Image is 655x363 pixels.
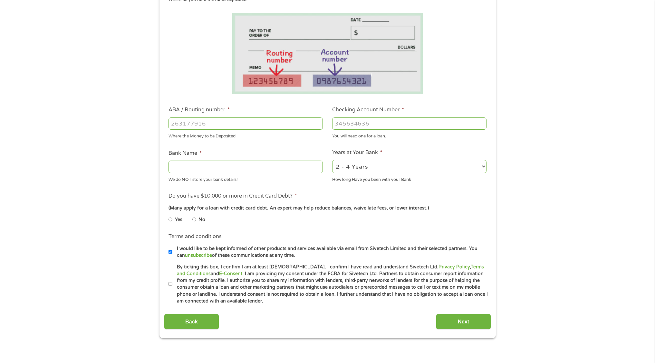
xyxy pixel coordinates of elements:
input: Back [164,314,219,330]
label: Do you have $10,000 or more in Credit Card Debt? [169,193,297,200]
input: 345634636 [332,117,486,130]
a: E-Consent [219,271,242,276]
input: Next [436,314,491,330]
label: Yes [175,216,182,223]
img: Routing number location [232,13,423,94]
div: (Many apply for a loan with credit card debt. An expert may help reduce balances, waive late fees... [169,205,486,212]
label: Years at Your Bank [332,149,382,156]
a: unsubscribe [185,253,212,258]
label: Terms and conditions [169,233,222,240]
label: Checking Account Number [332,107,404,113]
div: How long Have you been with your Bank [332,174,486,183]
label: I would like to be kept informed of other products and services available via email from Sivetech... [172,245,488,259]
div: We do NOT store your bank details! [169,174,323,183]
label: Bank Name [169,150,202,157]
div: You will need one for a loan. [332,131,486,140]
input: 263177916 [169,117,323,130]
div: Where the Money to be Deposited [169,131,323,140]
label: No [198,216,205,223]
label: By ticking this box, I confirm I am at least [DEMOGRAPHIC_DATA]. I confirm I have read and unders... [172,264,488,305]
label: ABA / Routing number [169,107,230,113]
a: Privacy Policy [438,264,470,270]
a: Terms and Conditions [177,264,484,276]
